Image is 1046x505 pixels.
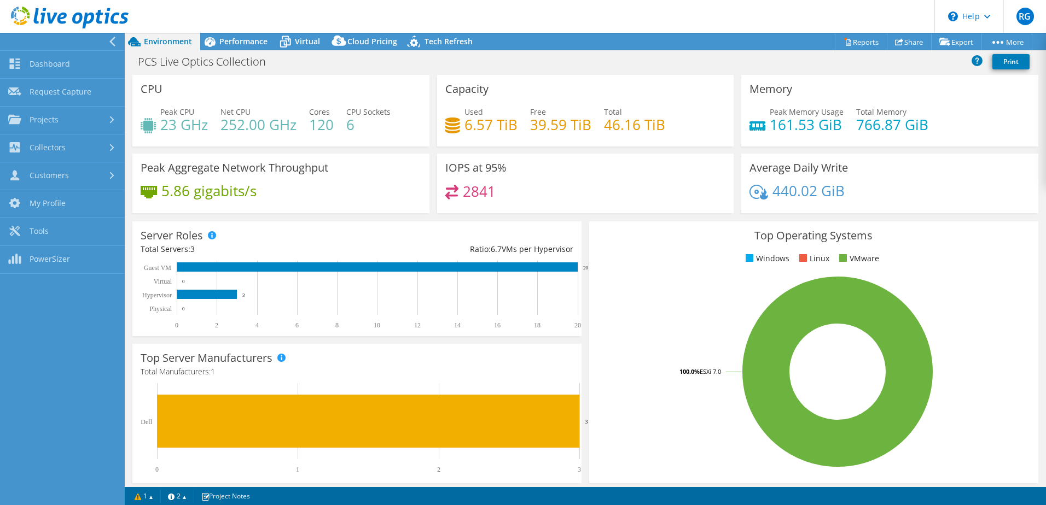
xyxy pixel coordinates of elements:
[220,119,297,131] h4: 252.00 GHz
[161,185,257,197] h4: 5.86 gigabits/s
[445,83,489,95] h3: Capacity
[534,321,541,329] text: 18
[770,107,844,117] span: Peak Memory Usage
[887,33,932,50] a: Share
[700,367,721,375] tspan: ESXi 7.0
[141,243,357,255] div: Total Servers:
[679,367,700,375] tspan: 100.0%
[160,119,208,131] h4: 23 GHz
[190,244,195,254] span: 3
[414,321,421,329] text: 12
[604,107,622,117] span: Total
[296,466,299,473] text: 1
[142,291,172,299] text: Hypervisor
[127,489,161,503] a: 1
[215,321,218,329] text: 2
[219,36,268,46] span: Performance
[749,162,848,174] h3: Average Daily Write
[374,321,380,329] text: 10
[133,56,283,68] h1: PCS Live Optics Collection
[309,119,334,131] h4: 120
[346,107,391,117] span: CPU Sockets
[149,305,172,313] text: Physical
[797,252,829,265] li: Linux
[856,119,928,131] h4: 766.87 GiB
[160,489,194,503] a: 2
[530,107,546,117] span: Free
[347,36,397,46] span: Cloud Pricing
[597,230,1030,242] h3: Top Operating Systems
[931,33,982,50] a: Export
[425,36,473,46] span: Tech Refresh
[141,230,203,242] h3: Server Roles
[530,119,591,131] h4: 39.59 TiB
[144,264,171,272] text: Guest VM
[1016,8,1034,25] span: RG
[182,279,185,284] text: 0
[335,321,339,329] text: 8
[295,36,320,46] span: Virtual
[182,306,185,312] text: 0
[346,119,391,131] h4: 6
[463,185,496,197] h4: 2841
[295,321,299,329] text: 6
[770,119,844,131] h4: 161.53 GiB
[743,252,789,265] li: Windows
[357,243,573,255] div: Ratio: VMs per Hypervisor
[578,466,581,473] text: 3
[856,107,906,117] span: Total Memory
[454,321,461,329] text: 14
[583,265,589,271] text: 20
[141,366,573,378] h4: Total Manufacturers:
[242,292,245,298] text: 3
[141,83,162,95] h3: CPU
[749,83,792,95] h3: Memory
[491,244,502,254] span: 6.7
[604,119,665,131] h4: 46.16 TiB
[175,321,178,329] text: 0
[981,33,1032,50] a: More
[464,119,518,131] h4: 6.57 TiB
[141,418,152,426] text: Dell
[211,366,215,377] span: 1
[220,107,251,117] span: Net CPU
[772,185,845,197] h4: 440.02 GiB
[835,33,887,50] a: Reports
[836,252,879,265] li: VMware
[144,36,192,46] span: Environment
[948,11,958,21] svg: \n
[574,321,581,329] text: 20
[194,489,258,503] a: Project Notes
[154,278,172,285] text: Virtual
[464,107,483,117] span: Used
[437,466,440,473] text: 2
[494,321,501,329] text: 16
[160,107,194,117] span: Peak CPU
[992,54,1030,69] a: Print
[141,162,328,174] h3: Peak Aggregate Network Throughput
[155,466,159,473] text: 0
[309,107,330,117] span: Cores
[445,162,507,174] h3: IOPS at 95%
[255,321,259,329] text: 4
[141,352,272,364] h3: Top Server Manufacturers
